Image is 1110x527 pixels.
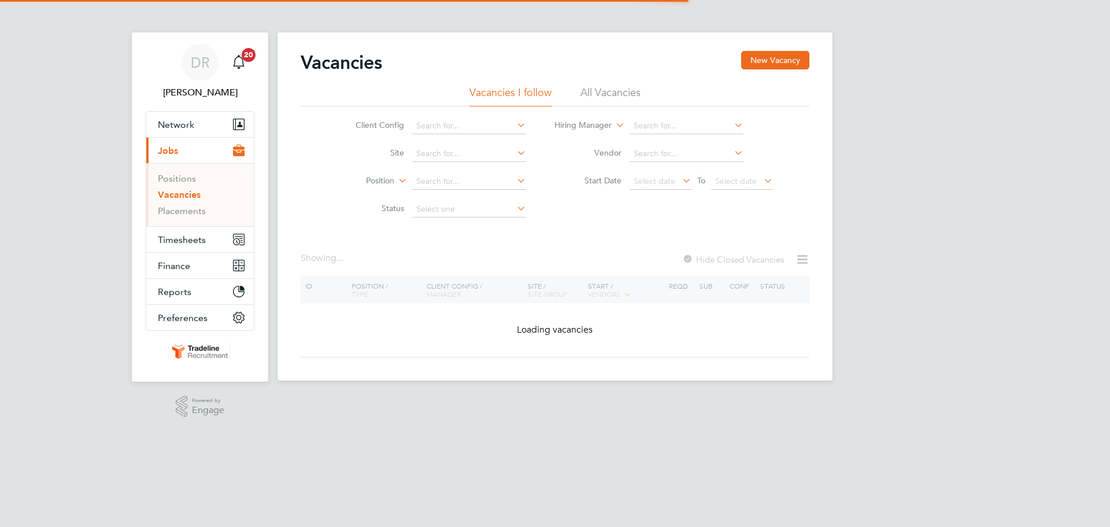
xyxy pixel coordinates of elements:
span: Select date [715,176,757,186]
a: DR[PERSON_NAME] [146,44,254,99]
a: Positions [158,173,196,184]
span: Jobs [158,145,178,156]
span: Demi Richens [146,86,254,99]
span: To [694,173,709,188]
button: Finance [146,253,254,278]
input: Search for... [630,118,743,134]
a: Go to home page [146,342,254,361]
input: Search for... [412,118,526,134]
a: Vacancies [158,189,201,200]
div: Jobs [146,163,254,226]
a: 20 [227,44,250,81]
a: Powered byEngage [176,396,225,418]
button: Preferences [146,305,254,330]
span: DR [191,55,210,70]
label: Client Config [338,120,404,130]
label: Start Date [555,175,621,186]
span: Powered by [192,396,224,406]
label: Vendor [555,148,621,158]
img: tradelinerecruitment-logo-retina.png [170,342,230,361]
button: Reports [146,279,254,304]
span: Select date [634,176,675,186]
label: Site [338,148,404,158]
span: Finance [158,260,190,271]
label: Hiring Manager [545,120,612,131]
input: Search for... [630,146,743,162]
span: Engage [192,406,224,415]
li: All Vacancies [580,86,641,106]
input: Search for... [412,146,526,162]
button: Jobs [146,138,254,163]
span: Timesheets [158,234,206,245]
label: Hide Closed Vacancies [682,254,784,265]
div: Showing [301,252,346,264]
label: Status [338,203,404,213]
h2: Vacancies [301,51,382,74]
nav: Main navigation [132,32,268,382]
label: Position [328,175,394,187]
span: Network [158,119,194,130]
button: Network [146,112,254,137]
span: 20 [242,48,256,62]
input: Search for... [412,174,526,190]
span: Preferences [158,312,208,323]
button: New Vacancy [741,51,809,69]
input: Select one [412,201,526,218]
a: Placements [158,205,206,216]
span: Reports [158,286,191,297]
li: Vacancies I follow [469,86,552,106]
button: Timesheets [146,227,254,252]
span: ... [336,252,343,264]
